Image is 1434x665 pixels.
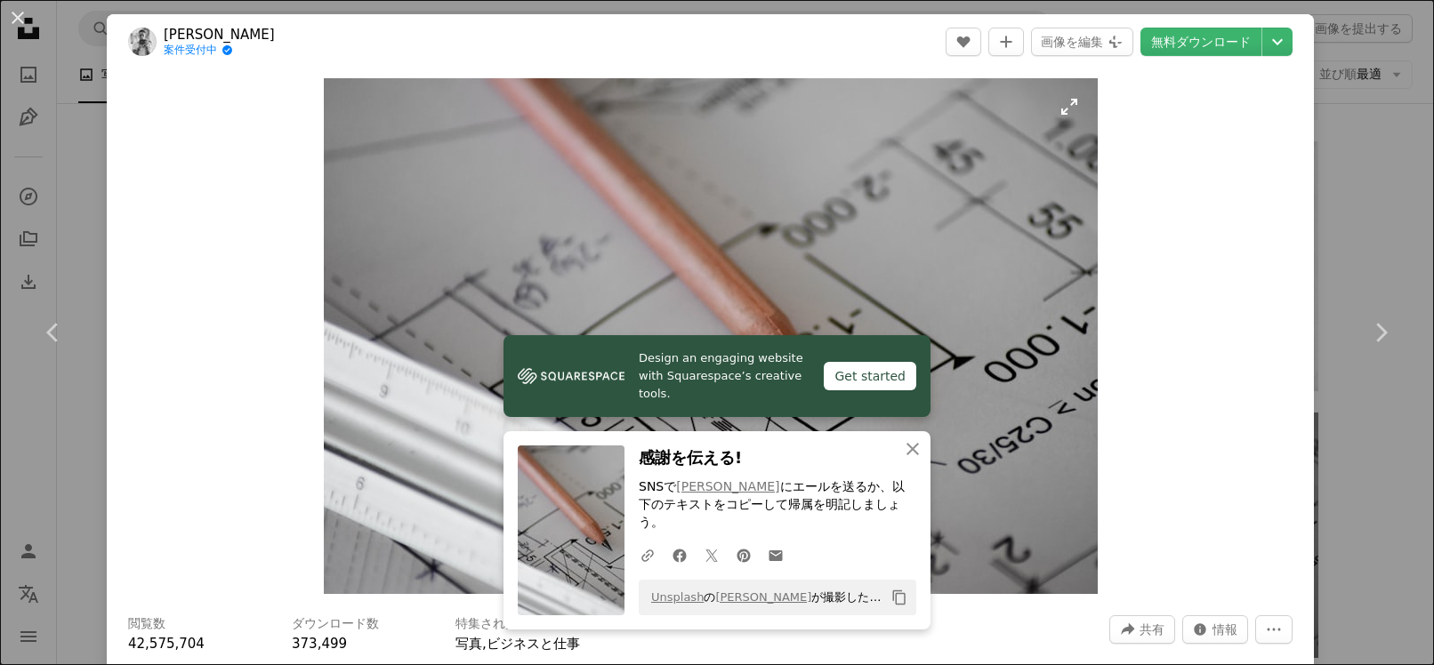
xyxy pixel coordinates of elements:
[946,28,981,56] button: いいね！
[1327,247,1434,418] a: 次へ
[642,583,884,612] span: の が撮影した写真
[164,26,275,44] a: [PERSON_NAME]
[1255,615,1293,644] button: その他のアクション
[988,28,1024,56] button: コレクションに追加する
[728,537,760,573] a: Pinterestでシェアする
[664,537,696,573] a: Facebookでシェアする
[824,362,916,390] div: Get started
[504,335,930,417] a: Design an engaging website with Squarespace’s creative tools.Get started
[1140,616,1164,643] span: 共有
[128,28,157,56] img: Sven Miekeのプロフィールを見る
[1109,615,1175,644] button: このビジュアルを共有する
[639,349,810,403] span: Design an engaging website with Squarespace’s creative tools.
[518,363,624,389] img: file-1606177908946-d1eed1cbe4f5image
[651,590,704,604] a: Unsplash
[1262,28,1293,56] button: ダウンロードサイズを選択してください
[1140,28,1261,56] a: 無料ダウンロード
[128,636,205,652] span: 42,575,704
[1212,616,1237,643] span: 情報
[639,445,916,471] h3: 感謝を伝える!
[639,478,916,532] p: SNSで にエールを送るか、以下のテキストをコピーして帰属を明記しましょう。
[128,615,165,633] h3: 閲覧数
[164,44,275,58] a: 案件受付中
[292,636,347,652] span: 373,499
[676,479,779,493] a: [PERSON_NAME]
[292,615,379,633] h3: ダウンロード数
[1031,28,1133,56] button: 画像を編集
[482,636,487,652] span: ,
[455,636,482,652] a: 写真
[324,78,1098,594] button: この画像でズームインする
[324,78,1098,594] img: 白い印刷用紙に茶色の鉛筆
[715,590,811,604] a: [PERSON_NAME]
[696,537,728,573] a: Twitterでシェアする
[760,537,792,573] a: Eメールでシェアする
[884,582,914,613] button: クリップボードにコピーする
[455,615,592,633] h3: 特集されたコレクション
[487,636,580,652] a: ビジネスと仕事
[1182,615,1248,644] button: この画像に関する統計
